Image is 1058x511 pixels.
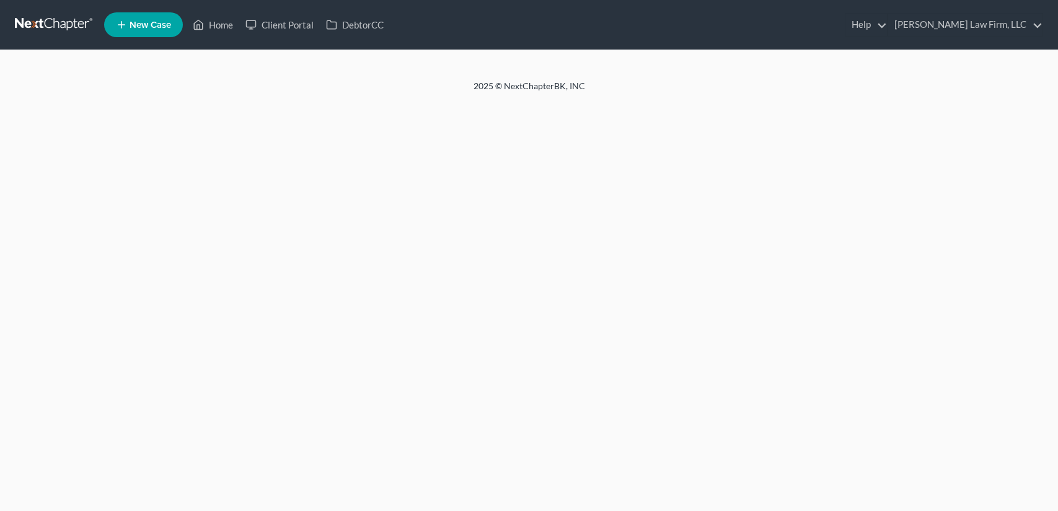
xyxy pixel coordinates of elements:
a: Client Portal [239,14,320,36]
new-legal-case-button: New Case [104,12,183,37]
a: Help [845,14,887,36]
div: 2025 © NextChapterBK, INC [176,80,883,102]
a: DebtorCC [320,14,390,36]
a: [PERSON_NAME] Law Firm, LLC [888,14,1043,36]
a: Home [187,14,239,36]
